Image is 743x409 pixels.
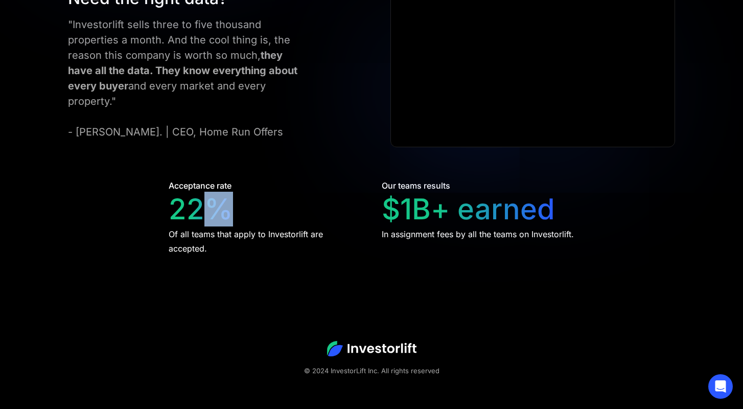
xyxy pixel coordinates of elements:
div: 22% [169,192,233,226]
div: Acceptance rate [169,179,231,192]
div: In assignment fees by all the teams on Investorlift. [382,227,574,241]
div: "Investorlift sells three to five thousand properties a month. And the cool thing is, the reason ... [68,17,308,140]
div: Our teams results [382,179,450,192]
div: Of all teams that apply to Investorlift are accepted. [169,227,362,256]
div: © 2024 InvestorLift Inc. All rights reserved [20,365,723,377]
strong: they have all the data. They know everything about every buyer [68,49,297,92]
div: Open Intercom Messenger [708,374,733,399]
div: $1B+ earned [382,192,555,226]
